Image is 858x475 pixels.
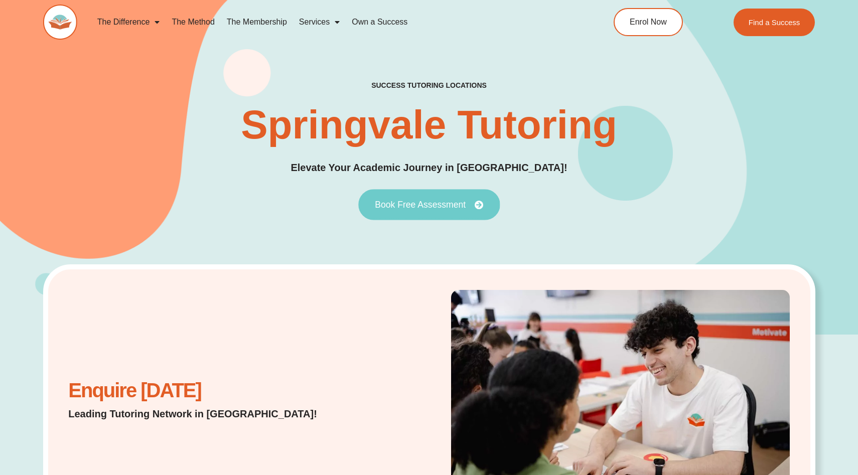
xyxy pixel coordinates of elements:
[734,9,815,36] a: Find a Success
[371,81,487,90] h2: success tutoring locations
[293,11,346,34] a: Services
[614,8,683,36] a: Enrol Now
[68,407,331,421] p: Leading Tutoring Network in [GEOGRAPHIC_DATA]!
[91,11,569,34] nav: Menu
[166,11,220,34] a: The Method
[91,11,166,34] a: The Difference
[749,19,800,26] span: Find a Success
[68,384,331,397] h2: Enquire [DATE]
[291,160,567,176] p: Elevate Your Academic Journey in [GEOGRAPHIC_DATA]!
[221,11,293,34] a: The Membership
[358,189,500,220] a: Book Free Assessment
[375,200,466,209] span: Book Free Assessment
[241,105,617,145] h1: Springvale Tutoring
[346,11,413,34] a: Own a Success
[630,18,667,26] span: Enrol Now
